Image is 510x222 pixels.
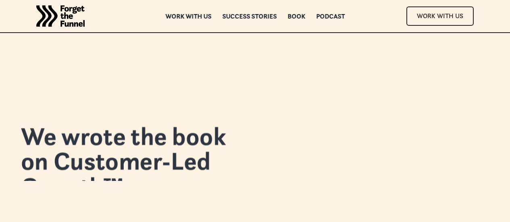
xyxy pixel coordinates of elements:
[165,13,211,19] a: Work with us
[287,13,305,19] a: Book
[21,124,246,199] h1: We wrote the book on Customer-Led Growth™
[222,13,277,19] a: Success Stories
[316,13,345,19] a: Podcast
[406,6,474,25] a: Work With Us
